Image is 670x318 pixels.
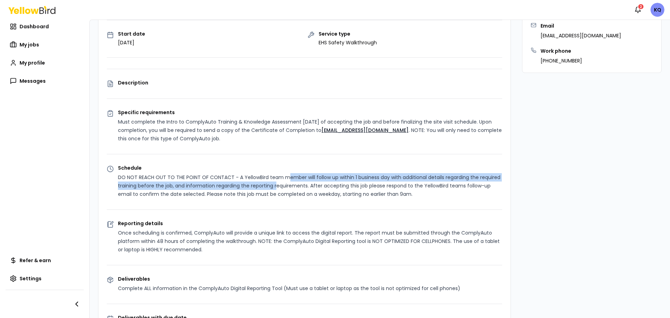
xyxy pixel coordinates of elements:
[541,32,621,39] p: [EMAIL_ADDRESS][DOMAIN_NAME]
[20,41,39,48] span: My jobs
[118,276,502,281] p: Deliverables
[118,39,145,46] p: [DATE]
[6,74,84,88] a: Messages
[321,127,409,134] a: [EMAIL_ADDRESS][DOMAIN_NAME]
[541,22,621,29] h3: Email
[118,229,502,254] p: Once scheduling is confirmed, ComplyAuto will provide a unique link to access the digital report....
[6,253,84,267] a: Refer & earn
[118,118,502,143] p: Must complete the Intro to ComplyAuto Training & Knowledge Assessment [DATE] of accepting the job...
[638,3,644,10] div: 2
[118,221,502,226] p: Reporting details
[541,57,582,64] p: [PHONE_NUMBER]
[319,39,377,46] p: EHS Safety Walkthrough
[6,38,84,52] a: My jobs
[650,3,664,17] span: KQ
[20,77,46,84] span: Messages
[6,56,84,70] a: My profile
[118,31,145,36] p: Start date
[118,284,502,293] p: Complete ALL information in the ComplyAuto Digital Reporting Tool (Must use a tablet or laptop as...
[20,257,51,264] span: Refer & earn
[6,272,84,286] a: Settings
[118,80,502,85] p: Description
[631,3,645,17] button: 2
[20,59,45,66] span: My profile
[118,110,502,115] p: Specific requirements
[118,173,502,198] p: DO NOT REACH OUT TO THE POINT OF CONTACT - A YellowBird team member will follow up within 1 busin...
[541,47,582,54] h3: Work phone
[20,275,42,282] span: Settings
[319,31,377,36] p: Service type
[118,165,502,170] p: Schedule
[6,20,84,34] a: Dashboard
[20,23,49,30] span: Dashboard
